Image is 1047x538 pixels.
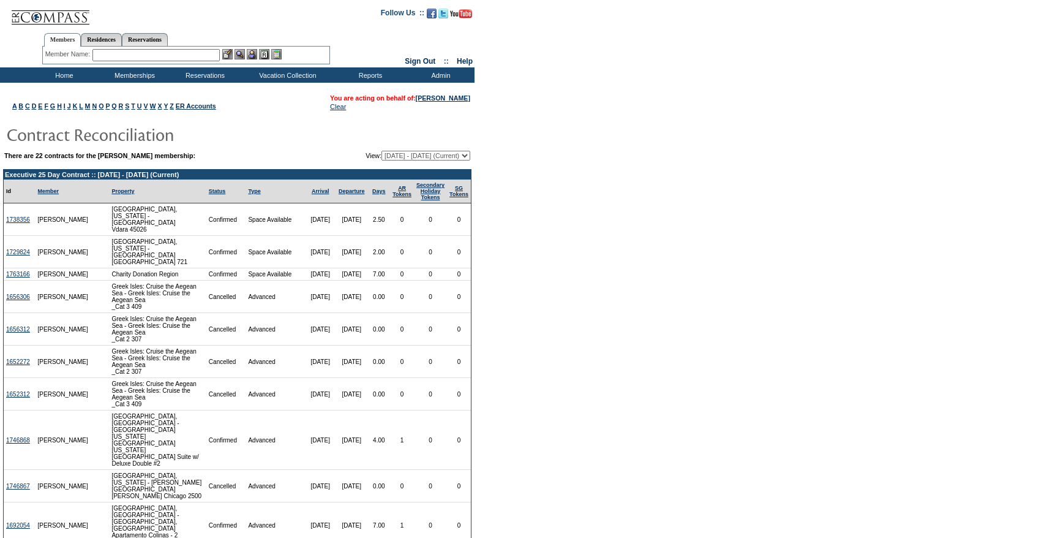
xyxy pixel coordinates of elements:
a: Arrival [312,188,329,194]
td: 0 [390,346,414,378]
td: Home [28,67,98,83]
td: [DATE] [336,236,368,268]
td: Greek Isles: Cruise the Aegean Sea - Greek Isles: Cruise the Aegean Sea _Cat 3 409 [109,281,206,313]
td: [DATE] [336,346,368,378]
td: 0 [447,470,471,502]
img: pgTtlContractReconciliation.gif [6,122,251,146]
a: ER Accounts [176,102,216,110]
a: W [150,102,156,110]
td: 0.00 [368,313,391,346]
td: [GEOGRAPHIC_DATA], [GEOGRAPHIC_DATA] - [GEOGRAPHIC_DATA] [US_STATE] [GEOGRAPHIC_DATA] [US_STATE][... [109,411,206,470]
td: 0 [390,203,414,236]
td: Greek Isles: Cruise the Aegean Sea - Greek Isles: Cruise the Aegean Sea _Cat 3 409 [109,378,206,411]
td: Confirmed [206,411,246,470]
img: Follow us on Twitter [438,9,448,18]
td: [DATE] [336,203,368,236]
td: [PERSON_NAME] [36,236,91,268]
td: 0 [414,470,447,502]
a: Follow us on Twitter [438,12,448,20]
td: 2.00 [368,236,391,268]
td: 0 [390,236,414,268]
td: 7.00 [368,268,391,281]
td: [DATE] [336,268,368,281]
span: :: [444,57,449,66]
a: 1692054 [6,522,30,529]
a: X [158,102,162,110]
td: Confirmed [206,268,246,281]
a: A [12,102,17,110]
a: 1656306 [6,294,30,300]
td: [GEOGRAPHIC_DATA], [US_STATE] - [GEOGRAPHIC_DATA] Vdara 45026 [109,203,206,236]
td: [DATE] [336,378,368,411]
td: 0 [390,281,414,313]
td: Advanced [246,378,305,411]
a: 1652272 [6,358,30,365]
td: 0.00 [368,346,391,378]
td: 0 [447,281,471,313]
td: [DATE] [336,411,368,470]
td: 0.00 [368,470,391,502]
a: S [125,102,129,110]
td: 0.00 [368,378,391,411]
td: View: [306,151,470,161]
td: Follow Us :: [381,7,424,22]
td: [PERSON_NAME] [36,203,91,236]
td: 0 [447,411,471,470]
td: 0.00 [368,281,391,313]
a: E [38,102,42,110]
td: Admin [404,67,475,83]
td: Cancelled [206,378,246,411]
td: Greek Isles: Cruise the Aegean Sea - Greek Isles: Cruise the Aegean Sea _Cat 2 307 [109,346,206,378]
td: [PERSON_NAME] [36,411,91,470]
a: H [57,102,62,110]
b: There are 22 contracts for the [PERSON_NAME] membership: [4,152,195,159]
a: [PERSON_NAME] [416,94,470,102]
a: T [131,102,135,110]
td: [DATE] [305,470,335,502]
a: SGTokens [449,185,468,197]
td: 0 [447,203,471,236]
td: Advanced [246,411,305,470]
td: 0 [414,236,447,268]
a: C [25,102,30,110]
a: 1746868 [6,437,30,444]
a: Subscribe to our YouTube Channel [450,12,472,20]
td: Space Available [246,236,305,268]
td: 0 [447,236,471,268]
td: 0 [390,378,414,411]
td: 0 [447,268,471,281]
td: 0 [447,313,471,346]
td: Cancelled [206,281,246,313]
a: O [99,102,103,110]
td: [DATE] [305,203,335,236]
a: 1652312 [6,391,30,398]
td: 1 [390,411,414,470]
td: [GEOGRAPHIC_DATA], [US_STATE] - [PERSON_NAME][GEOGRAPHIC_DATA] [PERSON_NAME] Chicago 2500 [109,470,206,502]
td: [DATE] [305,236,335,268]
a: U [137,102,142,110]
a: G [50,102,55,110]
td: Advanced [246,470,305,502]
a: L [79,102,83,110]
a: 1656312 [6,326,30,333]
td: [DATE] [305,281,335,313]
td: [PERSON_NAME] [36,378,91,411]
a: Member [38,188,59,194]
a: Property [111,188,134,194]
a: ARTokens [392,185,411,197]
a: Q [111,102,116,110]
a: Become our fan on Facebook [427,12,437,20]
td: Executive 25 Day Contract :: [DATE] - [DATE] (Current) [4,170,471,180]
td: Confirmed [206,236,246,268]
td: Confirmed [206,203,246,236]
a: D [32,102,37,110]
img: Reservations [259,49,269,59]
a: Departure [339,188,365,194]
td: Advanced [246,346,305,378]
td: Reservations [168,67,239,83]
a: N [92,102,97,110]
td: Advanced [246,281,305,313]
a: M [85,102,91,110]
a: Status [209,188,226,194]
td: [PERSON_NAME] [36,268,91,281]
